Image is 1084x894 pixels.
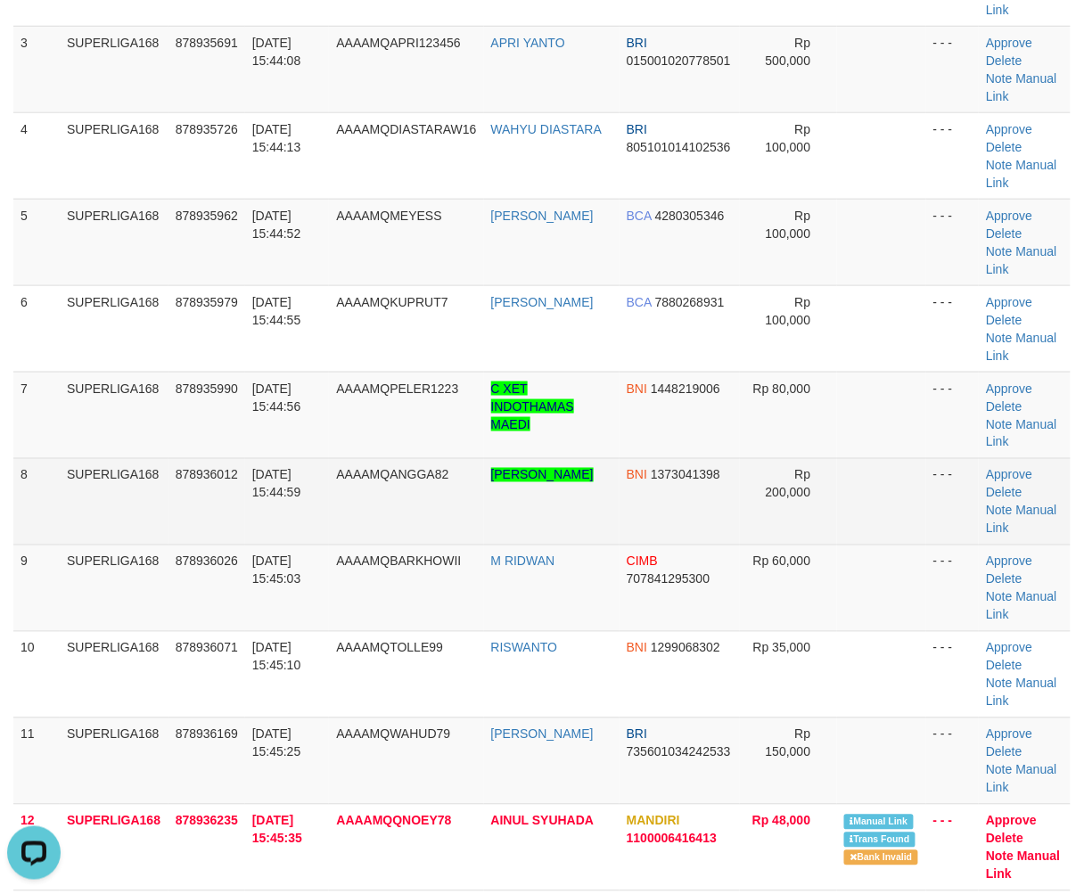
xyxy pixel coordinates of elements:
span: Rp 150,000 [766,727,811,759]
td: SUPERLIGA168 [60,372,168,458]
span: Rp 500,000 [766,36,811,68]
span: [DATE] 15:44:56 [252,381,301,414]
td: SUPERLIGA168 [60,199,168,285]
span: 878935979 [176,295,238,309]
span: BNI [627,468,647,482]
span: 878935691 [176,36,238,50]
a: Approve [986,209,1032,223]
a: M RIDWAN [491,554,555,569]
a: Note [986,244,1013,258]
span: Copy 1100006416413 to clipboard [627,832,717,846]
span: AAAAMQTOLLE99 [336,641,443,655]
span: [DATE] 15:44:13 [252,122,301,154]
a: Approve [986,295,1032,309]
span: 878935962 [176,209,238,223]
a: Manual Link [986,417,1056,449]
a: Approve [986,36,1032,50]
span: BRI [627,36,647,50]
td: 12 [13,804,60,890]
span: AAAAMQAPRI123456 [336,36,460,50]
a: Delete [986,572,1022,586]
td: - - - [926,199,980,285]
td: - - - [926,718,980,804]
td: 3 [13,26,60,112]
a: Manual Link [986,677,1056,709]
a: Delete [986,832,1023,846]
span: Copy 1373041398 to clipboard [651,468,720,482]
a: Note [986,331,1013,345]
span: Copy 805101014102536 to clipboard [627,140,731,154]
span: Rp 48,000 [752,814,810,828]
span: BCA [627,209,652,223]
a: Manual Link [986,849,1060,882]
a: Note [986,849,1014,864]
span: 878936026 [176,554,238,569]
a: Note [986,71,1013,86]
span: Copy 7880268931 to clipboard [655,295,725,309]
span: 878935990 [176,381,238,396]
span: AAAAMQQNOEY78 [336,814,451,828]
td: 9 [13,545,60,631]
a: APRI YANTO [491,36,565,50]
span: 878936169 [176,727,238,742]
span: Rp 100,000 [766,122,811,154]
a: Note [986,158,1013,172]
span: [DATE] 15:45:10 [252,641,301,673]
td: 10 [13,631,60,718]
a: Manual Link [986,763,1056,795]
span: BNI [627,381,647,396]
a: Manual Link [986,504,1056,536]
span: Copy 1448219006 to clipboard [651,381,720,396]
a: Delete [986,53,1022,68]
span: [DATE] 15:44:55 [252,295,301,327]
span: AAAAMQWAHUD79 [336,727,450,742]
span: Rp 35,000 [753,641,811,655]
span: Rp 80,000 [753,381,811,396]
td: 6 [13,285,60,372]
td: SUPERLIGA168 [60,458,168,545]
td: - - - [926,458,980,545]
span: BNI [627,641,647,655]
td: - - - [926,631,980,718]
a: Manual Link [986,331,1056,363]
a: Manual Link [986,158,1056,190]
a: Manual Link [986,590,1056,622]
a: C XET INDOTHAMAS MAEDI [491,381,574,431]
span: Copy 4280305346 to clipboard [655,209,725,223]
span: [DATE] 15:45:25 [252,727,301,759]
a: Approve [986,727,1032,742]
span: AAAAMQKUPRUT7 [336,295,448,309]
td: - - - [926,372,980,458]
a: Note [986,763,1013,777]
a: Delete [986,745,1022,759]
td: - - - [926,545,980,631]
span: [DATE] 15:45:03 [252,554,301,586]
span: BRI [627,727,647,742]
span: [DATE] 15:45:35 [252,814,302,846]
span: [DATE] 15:44:52 [252,209,301,241]
span: AAAAMQDIASTARAW16 [336,122,476,136]
td: - - - [926,112,980,199]
a: [PERSON_NAME] [491,209,594,223]
td: 7 [13,372,60,458]
span: [DATE] 15:44:08 [252,36,301,68]
td: 11 [13,718,60,804]
a: Approve [986,468,1032,482]
span: Copy 707841295300 to clipboard [627,572,710,586]
a: Approve [986,641,1032,655]
td: SUPERLIGA168 [60,718,168,804]
a: Delete [986,226,1022,241]
a: Delete [986,313,1022,327]
span: AAAAMQMEYESS [336,209,441,223]
td: SUPERLIGA168 [60,112,168,199]
a: Delete [986,399,1022,414]
span: Copy 015001020778501 to clipboard [627,53,731,68]
a: Manual Link [986,71,1056,103]
span: AAAAMQBARKHOWII [336,554,461,569]
span: Similar transaction found [844,832,916,848]
span: Bank is not match [844,850,917,865]
td: SUPERLIGA168 [60,285,168,372]
span: Rp 60,000 [753,554,811,569]
span: 878936071 [176,641,238,655]
td: 4 [13,112,60,199]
